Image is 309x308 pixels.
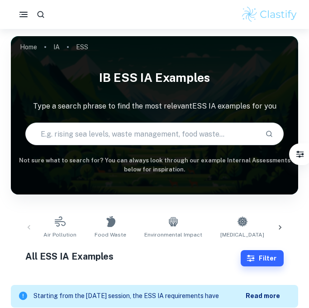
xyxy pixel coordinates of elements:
[291,145,309,163] button: Filter
[53,41,60,53] a: IA
[76,42,88,52] p: ESS
[43,231,76,239] span: Air Pollution
[144,231,202,239] span: Environmental Impact
[25,250,241,263] h1: All ESS IA Examples
[26,121,258,147] input: E.g. rising sea levels, waste management, food waste...
[220,231,264,239] span: [MEDICAL_DATA]
[246,292,280,299] b: Read more
[11,101,298,112] p: Type a search phrase to find the most relevant ESS IA examples for you
[11,65,298,90] h1: IB ESS IA examples
[11,156,298,175] h6: Not sure what to search for? You can always look through our example Internal Assessments below f...
[261,126,277,142] button: Search
[33,291,246,301] p: Starting from the [DATE] session, the ESS IA requirements have changed. We created a couple of ex...
[95,231,126,239] span: Food Waste
[241,250,284,266] button: Filter
[20,41,37,53] a: Home
[241,5,298,24] img: Clastify logo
